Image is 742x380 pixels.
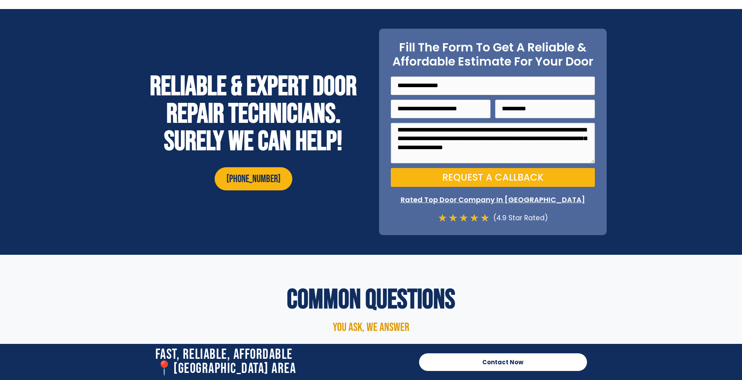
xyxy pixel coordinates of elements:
[391,40,595,69] h2: Fill The Form To Get A Reliable & Affordable Estimate For Your Door
[459,213,468,223] i: ★
[438,213,489,223] div: 4.7/5
[391,168,595,187] button: Request a Callback
[140,286,603,314] h2: Common Questions
[442,173,543,182] span: Request a Callback
[226,173,281,186] span: [PHONE_NUMBER]
[391,195,595,205] p: Rated Top Door Company In [GEOGRAPHIC_DATA]
[419,353,587,371] a: Contact Now
[140,322,603,333] p: You Ask, We Answer
[391,77,595,192] form: On Point Locksmith
[155,348,411,376] h2: Fast, Reliable, Affordable 📍[GEOGRAPHIC_DATA] Area
[480,213,489,223] i: ★
[470,213,479,223] i: ★
[215,167,292,190] a: [PHONE_NUMBER]
[482,359,523,365] span: Contact Now
[438,213,447,223] i: ★
[140,73,367,155] h2: Reliable & Expert Door Repair Technicians. Surely We Can Help!
[489,213,548,223] div: (4.9 Star Rated)
[448,213,458,223] i: ★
